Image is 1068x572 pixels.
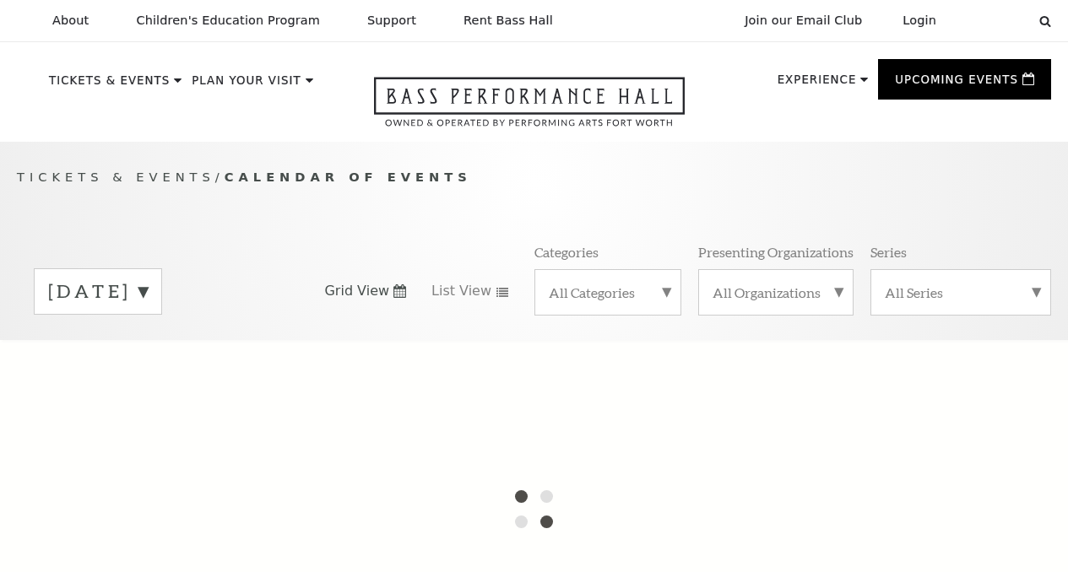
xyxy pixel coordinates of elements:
[895,74,1018,94] p: Upcoming Events
[324,282,389,300] span: Grid View
[49,75,170,95] p: Tickets & Events
[136,13,320,28] p: Children's Education Program
[870,243,907,261] p: Series
[464,13,553,28] p: Rent Bass Hall
[225,170,472,184] span: Calendar of Events
[885,283,1037,301] label: All Series
[431,282,491,300] span: List View
[52,13,89,28] p: About
[549,283,668,301] label: All Categories
[778,74,857,94] p: Experience
[963,13,1023,29] select: Select:
[192,75,301,95] p: Plan Your Visit
[534,243,599,261] p: Categories
[367,13,416,28] p: Support
[698,243,854,261] p: Presenting Organizations
[17,167,1051,188] p: /
[48,278,148,305] label: [DATE]
[713,283,839,301] label: All Organizations
[17,170,215,184] span: Tickets & Events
